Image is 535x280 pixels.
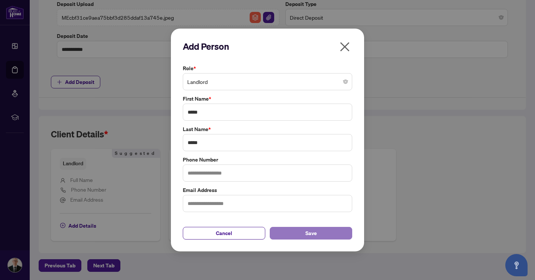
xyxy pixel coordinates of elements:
button: Save [270,227,352,240]
button: Cancel [183,227,265,240]
span: close [339,41,351,53]
label: Role [183,64,352,72]
h2: Add Person [183,40,352,52]
button: Open asap [505,254,528,276]
label: Last Name [183,125,352,133]
span: Cancel [216,227,232,239]
span: Save [305,227,317,239]
label: Email Address [183,186,352,194]
span: Landlord [187,75,348,89]
label: First Name [183,95,352,103]
label: Phone Number [183,156,352,164]
span: close-circle [343,79,348,84]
